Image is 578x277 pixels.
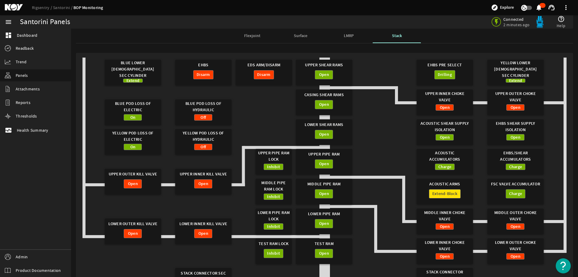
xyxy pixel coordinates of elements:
[53,5,73,10] a: Santorini
[490,119,541,134] div: EHBS Shear Supply Isolation
[130,144,136,150] span: On
[126,78,140,84] span: Extend
[557,23,565,29] span: Help
[509,164,522,170] span: Charge
[178,169,228,179] div: Upper Inner Kill Valve
[267,224,280,230] span: Inhibit
[511,105,521,111] span: Open
[257,209,290,223] div: Lower Pipe Ram Lock
[344,34,354,38] span: LMRP
[319,102,329,108] span: Open
[511,253,521,260] span: Open
[440,134,450,140] span: Open
[5,18,12,26] mat-icon: menu
[257,72,271,78] span: Disarm
[267,164,280,170] span: Inhibit
[267,250,280,257] span: Inhibit
[267,194,280,200] span: Inhibit
[130,115,136,121] span: On
[490,238,541,253] div: Lower Outer Choke Valve
[16,86,40,92] span: Attachments
[299,90,349,100] div: Casing Shear Rams
[509,191,522,197] span: Charge
[299,209,349,219] div: Lower Pipe Ram
[419,119,470,134] div: Acoustic Shear Supply Isolation
[16,72,28,78] span: Panels
[559,0,573,15] button: more_vert
[299,179,349,189] div: Middle Pipe Ram
[490,179,541,189] div: FSC Valve Accumulator
[128,181,138,187] span: Open
[509,78,522,84] span: Extend
[197,72,210,78] span: Disarm
[17,127,48,133] span: Health Summary
[294,34,307,38] span: Surface
[73,5,103,11] a: BOP Monitoring
[548,4,555,11] mat-icon: support_agent
[419,90,470,104] div: Upper Inner Choke Valve
[238,60,289,70] div: EDS Arm/Disarm
[319,161,329,167] span: Open
[503,22,530,27] span: 2 minutes ago
[503,17,530,22] span: Connected
[419,149,470,164] div: Acoustic Accumulators
[419,209,470,223] div: Middle Inner Choke Valve
[16,267,61,273] span: Product Documentation
[16,99,30,105] span: Reports
[178,60,228,70] div: EHBS
[107,129,158,144] div: Yellow Pod Loss of Electric
[419,179,470,189] div: Acoustic Arms
[257,149,290,164] div: Upper Pipe Ram Lock
[5,32,12,39] mat-icon: dashboard
[16,254,28,260] span: Admin
[198,231,208,237] span: Open
[107,99,158,114] div: Blue Pod Loss of Electric
[299,60,349,70] div: Upper Shear Rams
[432,191,457,197] span: Extend-Block
[534,16,546,28] img: Bluepod.svg
[490,149,541,164] div: EHBS/Shear Accumulators
[299,238,349,249] div: Test Ram
[490,209,541,223] div: Middle Outer Choke Valve
[319,191,329,197] span: Open
[440,224,450,230] span: Open
[500,5,514,11] span: Explore
[319,221,329,227] span: Open
[107,169,158,179] div: Upper Outer Kill Valve
[489,3,516,12] button: Explore
[438,72,452,78] span: Drilling
[491,4,498,11] mat-icon: explore
[440,253,450,260] span: Open
[128,231,138,237] span: Open
[440,105,450,111] span: Open
[419,60,470,70] div: EHBS Pre Select
[5,127,12,134] mat-icon: monitor_heart
[319,250,329,257] span: Open
[319,72,329,78] span: Open
[16,113,37,119] span: Thresholds
[107,60,158,79] div: Blue Lower [DEMOGRAPHIC_DATA] Sec Cylinder
[178,99,228,114] div: Blue Pod Loss of Hydraulic
[511,134,521,140] span: Open
[257,179,290,194] div: Middle Pipe Ram Lock
[198,181,208,187] span: Open
[511,224,521,230] span: Open
[107,219,158,229] div: Lower Outer Kill Valve
[178,129,228,144] div: Yellow Pod Loss of Hydraulic
[419,238,470,253] div: Lower Inner Choke Valve
[490,60,541,79] div: Yellow Lower [DEMOGRAPHIC_DATA] Sec Cylinder
[178,219,228,229] div: Lower Inner Kill Valve
[244,34,260,38] span: Flexjoint
[319,131,329,137] span: Open
[257,238,290,249] div: Test Ram Lock
[32,5,53,10] a: Rigsentry
[438,164,452,170] span: Charge
[392,34,402,38] span: Stack
[556,258,571,273] button: Open Resource Center
[200,115,206,121] span: Off
[17,32,37,38] span: Dashboard
[200,144,206,150] span: Off
[16,59,26,65] span: Trend
[558,15,565,23] mat-icon: help_outline
[20,19,70,25] div: Santorini Panels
